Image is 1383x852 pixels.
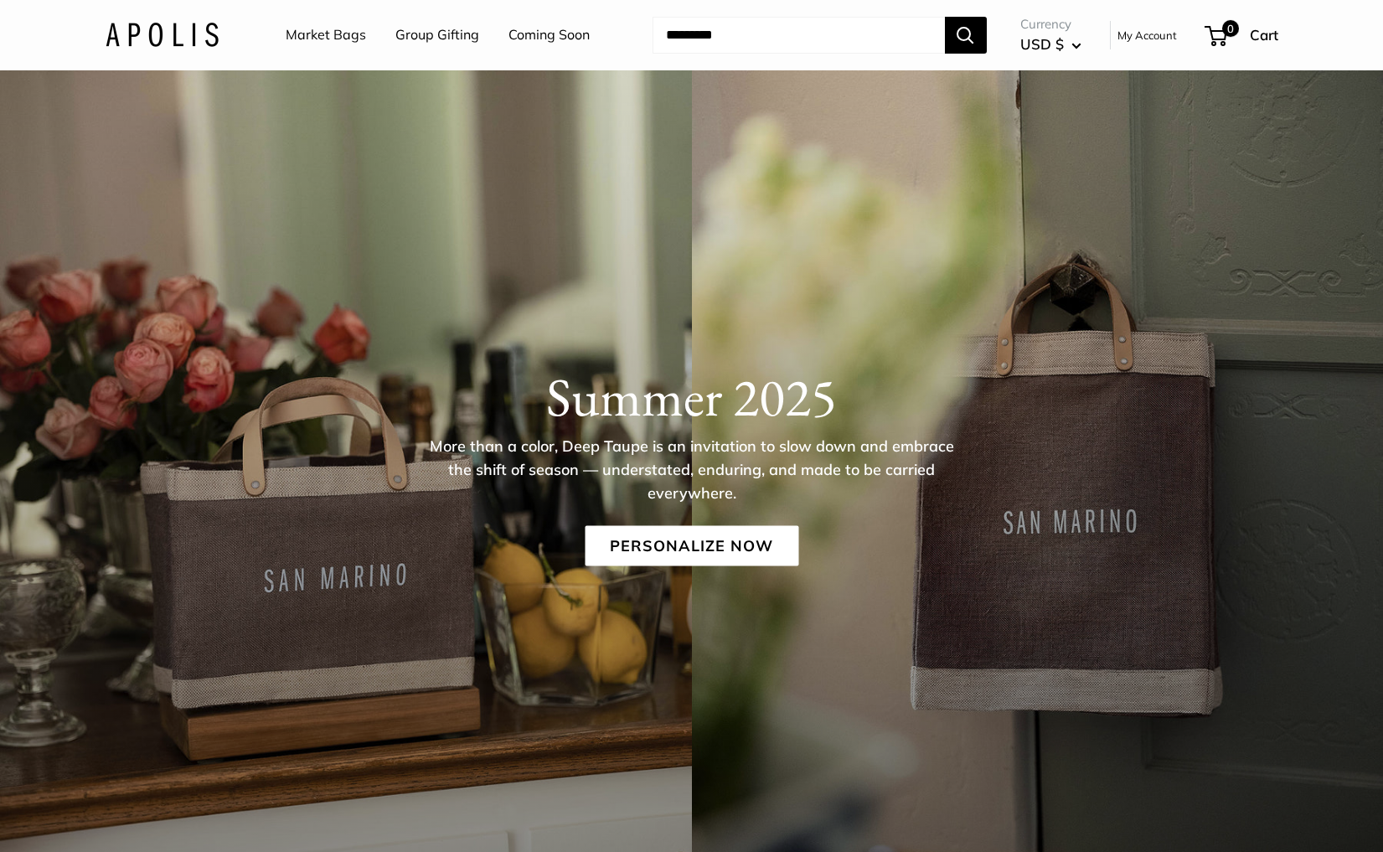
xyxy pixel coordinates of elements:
[1020,35,1064,53] span: USD $
[106,23,219,47] img: Apolis
[653,17,945,54] input: Search...
[585,526,798,566] a: Personalize Now
[395,23,479,48] a: Group Gifting
[1020,31,1081,58] button: USD $
[1020,13,1081,36] span: Currency
[1221,20,1238,37] span: 0
[1206,22,1278,49] a: 0 Cart
[508,23,590,48] a: Coming Soon
[286,23,366,48] a: Market Bags
[420,435,964,505] p: More than a color, Deep Taupe is an invitation to slow down and embrace the shift of season — und...
[1117,25,1177,45] a: My Account
[945,17,987,54] button: Search
[106,365,1278,429] h1: Summer 2025
[1250,26,1278,44] span: Cart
